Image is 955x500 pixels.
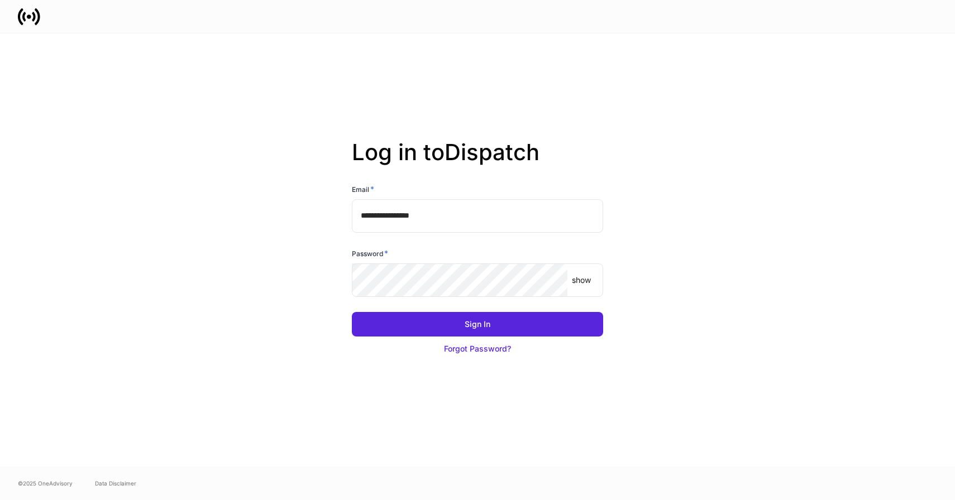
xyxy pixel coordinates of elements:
div: Forgot Password? [444,343,511,354]
div: Sign In [465,319,490,330]
button: Forgot Password? [352,336,603,361]
h6: Password [352,248,388,259]
h2: Log in to Dispatch [352,139,603,184]
button: Sign In [352,312,603,336]
h6: Email [352,184,374,195]
a: Data Disclaimer [95,479,136,488]
p: show [572,275,591,286]
span: © 2025 OneAdvisory [18,479,73,488]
